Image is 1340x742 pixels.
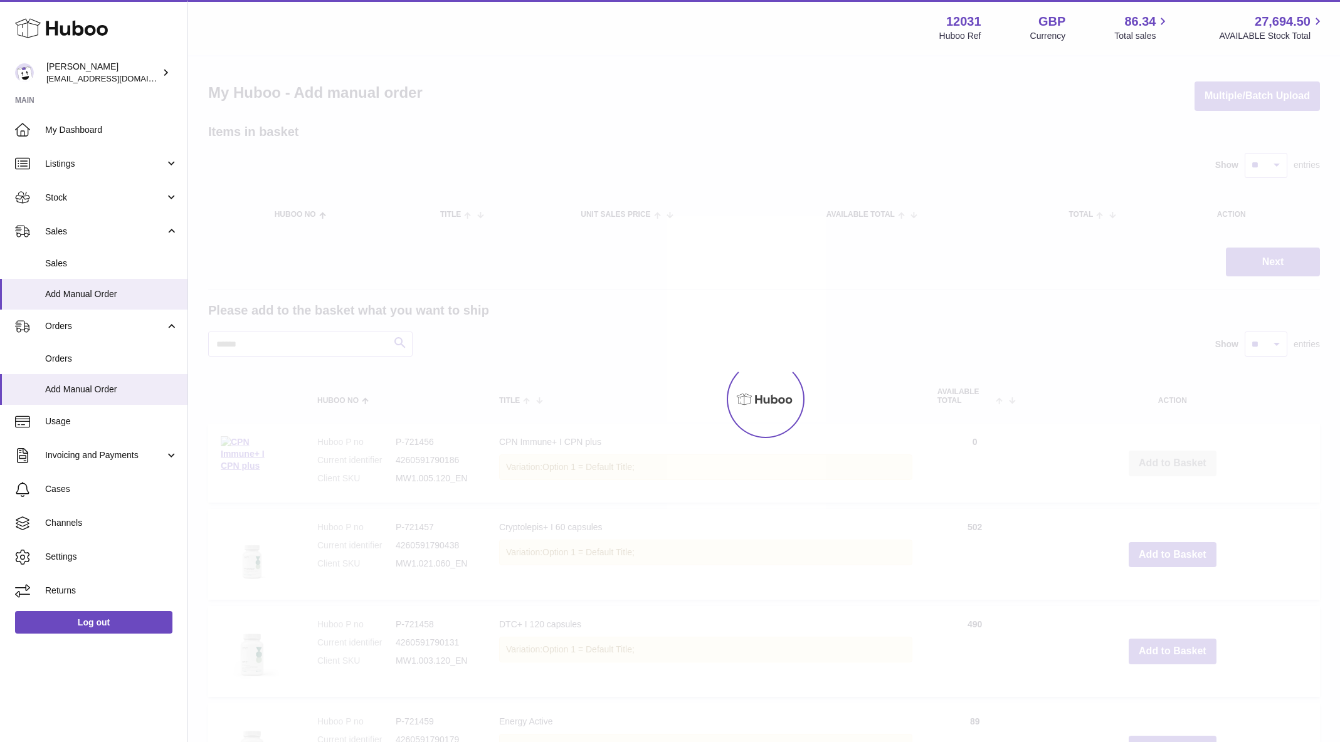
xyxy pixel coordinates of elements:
[45,353,178,365] span: Orders
[45,551,178,563] span: Settings
[45,449,165,461] span: Invoicing and Payments
[946,13,981,30] strong: 12031
[46,61,159,85] div: [PERSON_NAME]
[1255,13,1311,30] span: 27,694.50
[45,517,178,529] span: Channels
[1219,30,1325,42] span: AVAILABLE Stock Total
[939,30,981,42] div: Huboo Ref
[45,192,165,204] span: Stock
[45,320,165,332] span: Orders
[46,73,184,83] span: [EMAIL_ADDRESS][DOMAIN_NAME]
[1114,30,1170,42] span: Total sales
[45,384,178,395] span: Add Manual Order
[1124,13,1156,30] span: 86.34
[45,158,165,170] span: Listings
[45,258,178,269] span: Sales
[15,63,34,82] img: admin@makewellforyou.com
[15,611,172,634] a: Log out
[1038,13,1065,30] strong: GBP
[45,124,178,136] span: My Dashboard
[45,226,165,238] span: Sales
[45,288,178,300] span: Add Manual Order
[1114,13,1170,42] a: 86.34 Total sales
[45,483,178,495] span: Cases
[1219,13,1325,42] a: 27,694.50 AVAILABLE Stock Total
[45,415,178,427] span: Usage
[45,585,178,597] span: Returns
[1030,30,1066,42] div: Currency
